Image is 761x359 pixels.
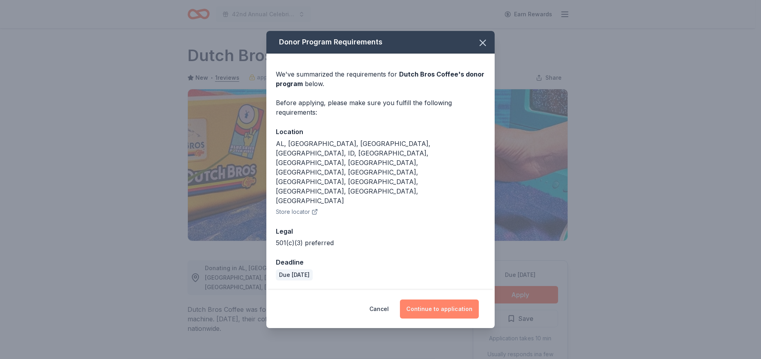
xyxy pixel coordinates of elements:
[276,127,485,137] div: Location
[276,269,313,280] div: Due [DATE]
[266,31,495,54] div: Donor Program Requirements
[276,207,318,217] button: Store locator
[276,98,485,117] div: Before applying, please make sure you fulfill the following requirements:
[369,299,389,319] button: Cancel
[276,226,485,236] div: Legal
[400,299,479,319] button: Continue to application
[276,139,485,205] div: AL, [GEOGRAPHIC_DATA], [GEOGRAPHIC_DATA], [GEOGRAPHIC_DATA], ID, [GEOGRAPHIC_DATA], [GEOGRAPHIC_D...
[276,238,485,248] div: 501(c)(3) preferred
[276,69,485,88] div: We've summarized the requirements for below.
[276,257,485,267] div: Deadline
